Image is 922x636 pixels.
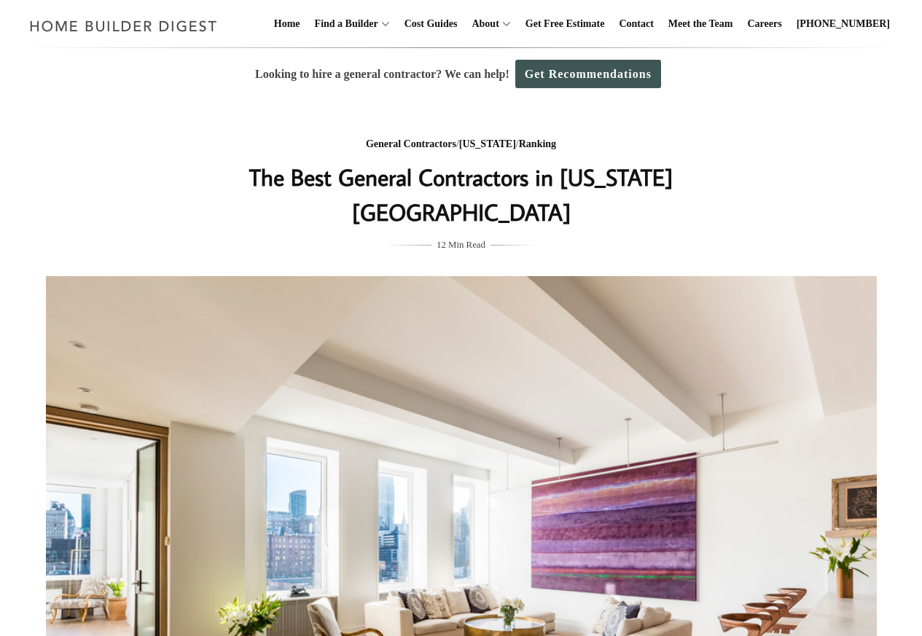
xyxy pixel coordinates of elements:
a: Get Free Estimate [520,1,611,47]
a: Meet the Team [663,1,739,47]
a: Get Recommendations [515,60,661,88]
span: 12 Min Read [437,237,485,253]
a: Careers [742,1,788,47]
a: Find a Builder [309,1,378,47]
div: / / [171,136,752,154]
a: Contact [613,1,659,47]
h1: The Best General Contractors in [US_STATE][GEOGRAPHIC_DATA] [171,160,752,229]
a: General Contractors [366,138,456,149]
a: About [466,1,499,47]
a: Home [268,1,306,47]
a: [PHONE_NUMBER] [791,1,896,47]
a: [US_STATE] [459,138,516,149]
a: Cost Guides [399,1,464,47]
a: Ranking [519,138,556,149]
img: Home Builder Digest [23,12,224,40]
